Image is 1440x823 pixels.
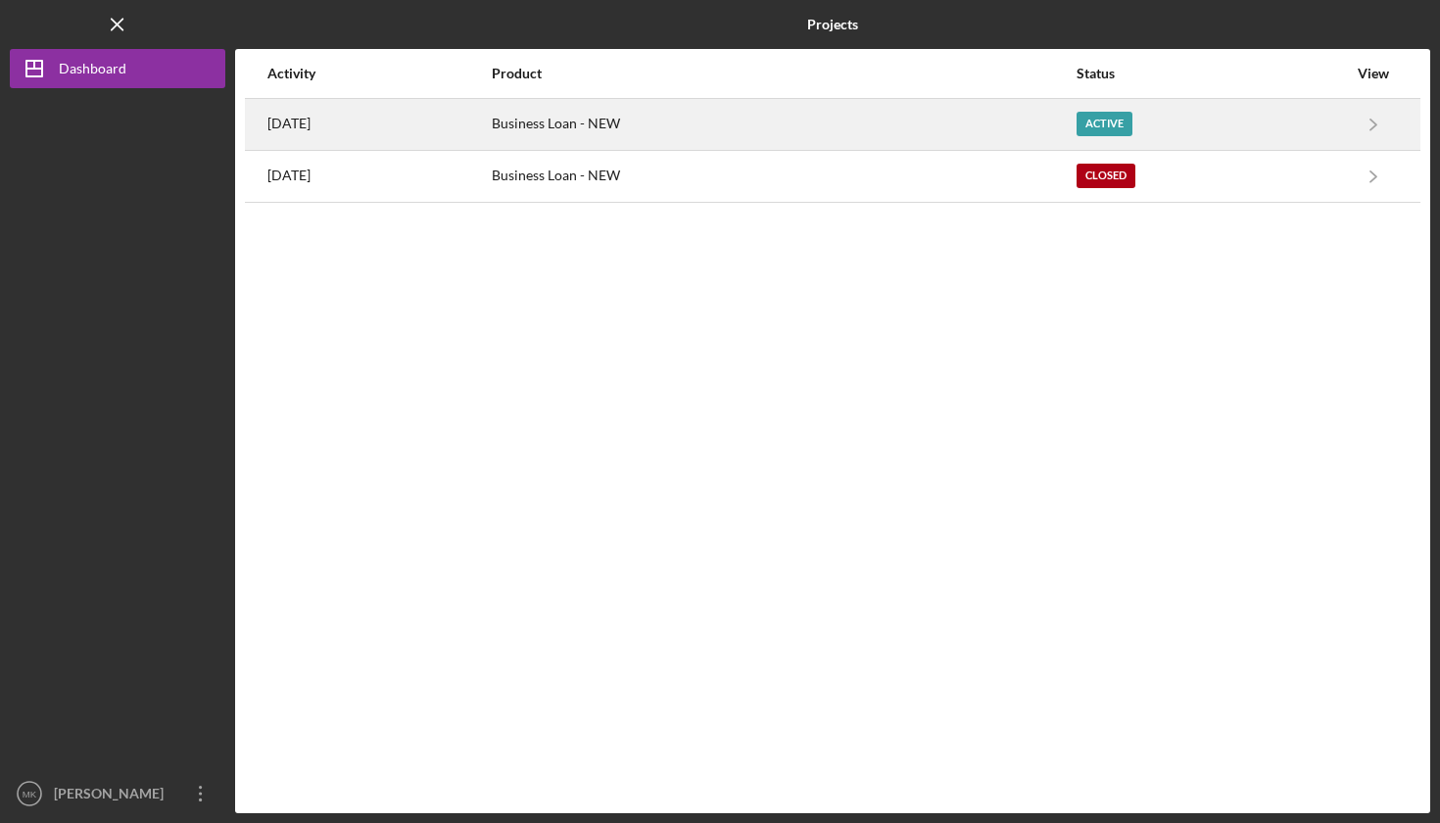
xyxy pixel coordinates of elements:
[492,66,1075,81] div: Product
[49,774,176,818] div: [PERSON_NAME]
[492,100,1075,149] div: Business Loan - NEW
[10,774,225,813] button: MK[PERSON_NAME]
[1077,164,1135,188] div: Closed
[267,116,311,131] time: 2025-10-10 14:28
[1077,112,1132,136] div: Active
[23,789,37,799] text: MK
[1077,66,1347,81] div: Status
[267,66,490,81] div: Activity
[10,49,225,88] button: Dashboard
[267,168,311,183] time: 2025-02-19 17:53
[1349,66,1398,81] div: View
[807,17,858,32] b: Projects
[59,49,126,93] div: Dashboard
[492,152,1075,201] div: Business Loan - NEW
